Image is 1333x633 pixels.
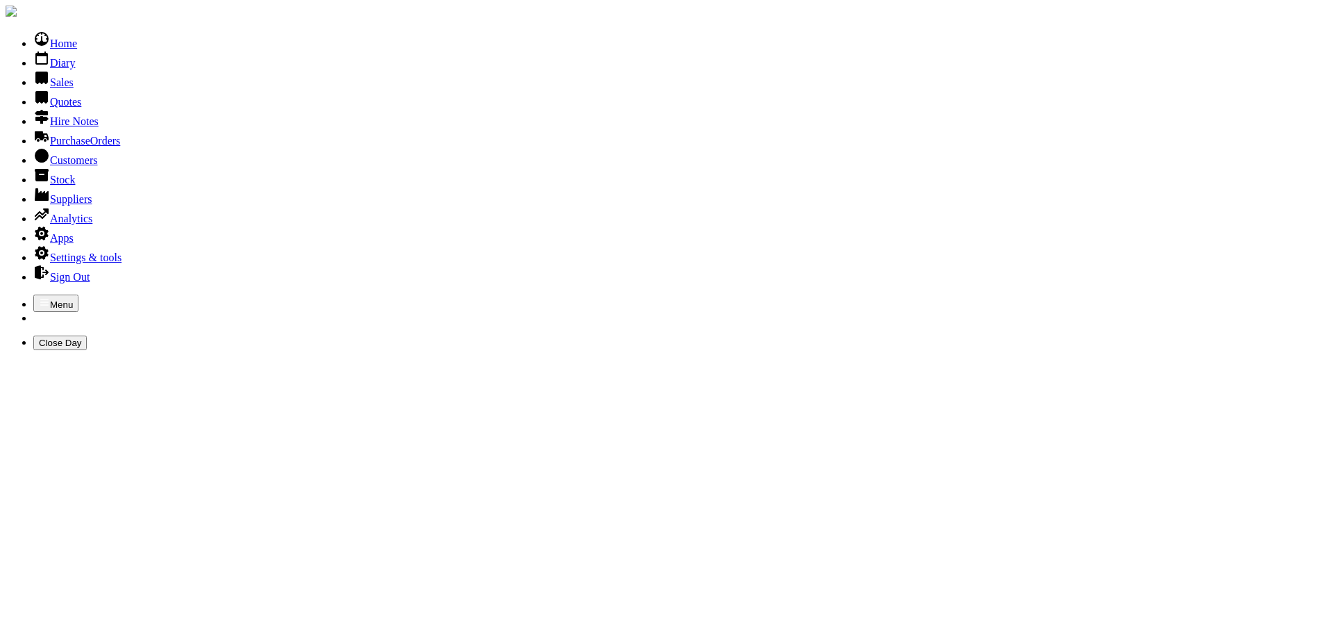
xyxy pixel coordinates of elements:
[33,115,99,127] a: Hire Notes
[33,38,77,49] a: Home
[33,57,75,69] a: Diary
[33,69,1327,89] li: Sales
[33,96,81,108] a: Quotes
[33,76,74,88] a: Sales
[33,232,74,244] a: Apps
[33,154,97,166] a: Customers
[6,6,17,17] img: companylogo.jpg
[33,213,92,224] a: Analytics
[33,108,1327,128] li: Hire Notes
[33,186,1327,206] li: Suppliers
[33,252,121,263] a: Settings & tools
[33,193,92,205] a: Suppliers
[33,167,1327,186] li: Stock
[33,295,78,312] button: Menu
[33,174,75,186] a: Stock
[33,135,120,147] a: PurchaseOrders
[33,271,90,283] a: Sign Out
[33,336,87,350] button: Close Day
